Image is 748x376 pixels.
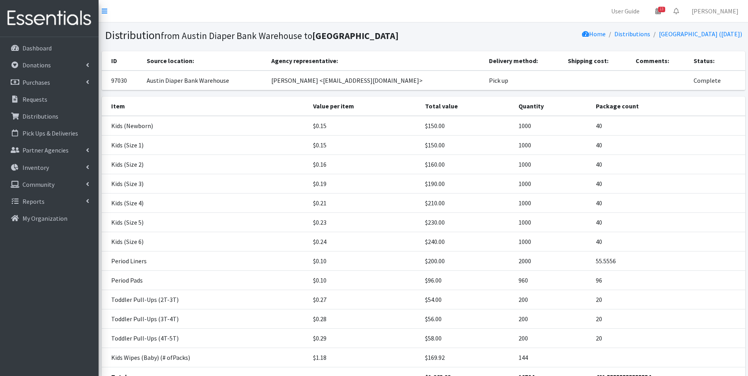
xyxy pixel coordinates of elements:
[102,270,308,290] td: Period Pads
[605,3,646,19] a: User Guide
[308,154,420,174] td: $0.16
[308,270,420,290] td: $0.10
[3,108,95,124] a: Distributions
[420,212,514,232] td: $230.00
[591,135,745,154] td: 40
[102,193,308,212] td: Kids (Size 4)
[3,91,95,107] a: Requests
[308,348,420,367] td: $1.18
[308,309,420,328] td: $0.28
[22,214,67,222] p: My Organization
[685,3,745,19] a: [PERSON_NAME]
[22,112,58,120] p: Distributions
[142,51,266,71] th: Source location:
[420,193,514,212] td: $210.00
[514,251,591,270] td: 2000
[582,30,606,38] a: Home
[614,30,650,38] a: Distributions
[420,232,514,251] td: $240.00
[514,212,591,232] td: 1000
[514,193,591,212] td: 1000
[658,7,665,12] span: 13
[420,97,514,116] th: Total value
[420,154,514,174] td: $160.00
[689,51,745,71] th: Status:
[102,154,308,174] td: Kids (Size 2)
[420,135,514,154] td: $150.00
[420,309,514,328] td: $56.00
[102,116,308,136] td: Kids (Newborn)
[22,78,50,86] p: Purchases
[514,309,591,328] td: 200
[3,57,95,73] a: Donations
[591,116,745,136] td: 40
[102,51,142,71] th: ID
[563,51,631,71] th: Shipping cost:
[484,51,563,71] th: Delivery method:
[22,129,78,137] p: Pick Ups & Deliveries
[308,135,420,154] td: $0.15
[308,232,420,251] td: $0.24
[659,30,742,38] a: [GEOGRAPHIC_DATA] ([DATE])
[22,95,47,103] p: Requests
[3,125,95,141] a: Pick Ups & Deliveries
[591,328,745,348] td: 20
[102,309,308,328] td: Toddler Pull-Ups (3T-4T)
[102,212,308,232] td: Kids (Size 5)
[102,232,308,251] td: Kids (Size 6)
[102,97,308,116] th: Item
[102,348,308,367] td: Kids Wipes (Baby) (# ofPacks)
[22,181,54,188] p: Community
[591,309,745,328] td: 20
[591,251,745,270] td: 55.5556
[3,142,95,158] a: Partner Agencies
[591,232,745,251] td: 40
[591,212,745,232] td: 40
[514,328,591,348] td: 200
[514,97,591,116] th: Quantity
[514,174,591,193] td: 1000
[591,193,745,212] td: 40
[308,328,420,348] td: $0.29
[591,174,745,193] td: 40
[308,193,420,212] td: $0.21
[591,97,745,116] th: Package count
[22,146,69,154] p: Partner Agencies
[420,174,514,193] td: $190.00
[3,194,95,209] a: Reports
[102,135,308,154] td: Kids (Size 1)
[420,290,514,309] td: $54.00
[267,71,484,90] td: [PERSON_NAME] <[EMAIL_ADDRESS][DOMAIN_NAME]>
[3,74,95,90] a: Purchases
[267,51,484,71] th: Agency representative:
[514,232,591,251] td: 1000
[308,116,420,136] td: $0.15
[3,5,95,32] img: HumanEssentials
[420,328,514,348] td: $58.00
[22,44,52,52] p: Dashboard
[514,154,591,174] td: 1000
[420,251,514,270] td: $200.00
[420,348,514,367] td: $169.92
[649,3,667,19] a: 13
[514,135,591,154] td: 1000
[161,30,399,41] small: from Austin Diaper Bank Warehouse to
[308,174,420,193] td: $0.19
[22,61,51,69] p: Donations
[308,97,420,116] th: Value per item
[102,290,308,309] td: Toddler Pull-Ups (2T-3T)
[308,251,420,270] td: $0.10
[102,174,308,193] td: Kids (Size 3)
[22,197,45,205] p: Reports
[631,51,689,71] th: Comments:
[102,328,308,348] td: Toddler Pull-Ups (4T-5T)
[308,290,420,309] td: $0.27
[689,71,745,90] td: Complete
[420,270,514,290] td: $96.00
[102,71,142,90] td: 97030
[3,40,95,56] a: Dashboard
[102,251,308,270] td: Period Liners
[591,270,745,290] td: 96
[3,210,95,226] a: My Organization
[514,270,591,290] td: 960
